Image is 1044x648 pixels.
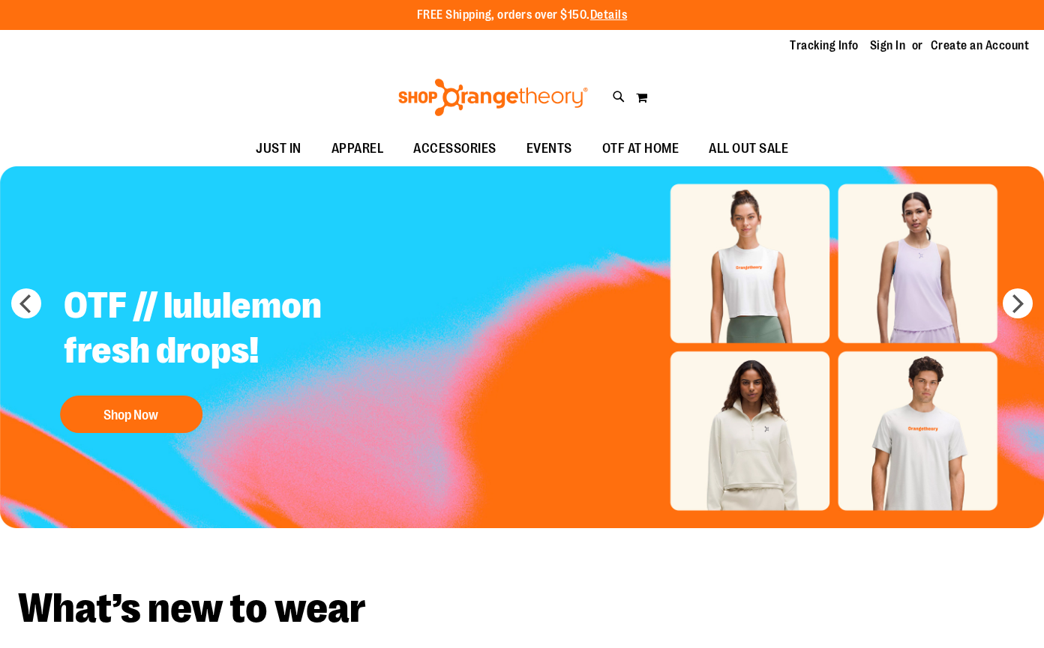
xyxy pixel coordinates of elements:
[870,37,906,54] a: Sign In
[526,132,572,166] span: EVENTS
[18,588,1026,629] h2: What’s new to wear
[1003,288,1033,318] button: next
[417,7,628,24] p: FREE Shipping, orders over $150.
[11,288,41,318] button: prev
[52,272,425,440] a: OTF // lululemon fresh drops! Shop Now
[602,132,679,166] span: OTF AT HOME
[396,79,590,116] img: Shop Orangetheory
[52,272,425,388] h2: OTF // lululemon fresh drops!
[60,396,202,433] button: Shop Now
[590,8,628,22] a: Details
[790,37,859,54] a: Tracking Info
[331,132,384,166] span: APPAREL
[931,37,1030,54] a: Create an Account
[413,132,496,166] span: ACCESSORIES
[256,132,301,166] span: JUST IN
[709,132,788,166] span: ALL OUT SALE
